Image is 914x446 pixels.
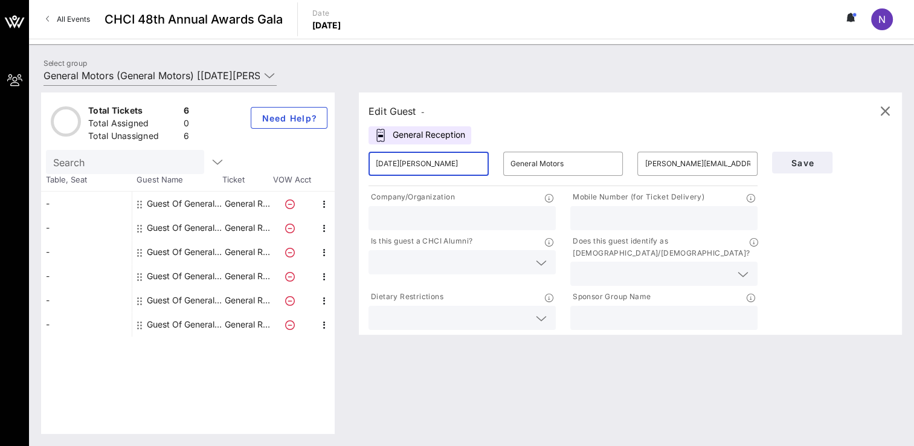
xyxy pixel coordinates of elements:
p: [DATE] [312,19,341,31]
div: 6 [184,105,189,120]
p: Does this guest identify as [DEMOGRAPHIC_DATA]/[DEMOGRAPHIC_DATA]? [570,235,750,259]
div: - [41,216,132,240]
span: VOW Acct [271,174,313,186]
span: All Events [57,15,90,24]
div: Edit Guest [368,103,425,120]
input: Last Name* [510,154,616,173]
input: First Name* [376,154,481,173]
div: Total Tickets [88,105,179,120]
div: - [41,288,132,312]
p: General R… [223,264,271,288]
div: Total Assigned [88,117,179,132]
p: Date [312,7,341,19]
div: Guest Of General Motors [147,264,223,288]
p: General R… [223,312,271,337]
p: General R… [223,216,271,240]
p: Mobile Number (for Ticket Delivery) [570,191,704,204]
div: - [41,264,132,288]
a: All Events [39,10,97,29]
p: General R… [223,288,271,312]
div: Guest Of General Motors [147,288,223,312]
label: Select group [43,59,87,68]
span: Need Help? [261,113,317,123]
div: Total Unassigned [88,130,179,145]
p: Company/Organization [368,191,455,204]
button: Save [772,152,832,173]
span: N [878,13,886,25]
span: Save [782,158,823,168]
span: - [421,108,425,117]
div: 6 [184,130,189,145]
div: - [41,192,132,216]
span: Ticket [222,174,271,186]
input: Email* [645,154,750,173]
span: Table, Seat [41,174,132,186]
span: Guest Name [132,174,222,186]
div: N [871,8,893,30]
p: Dietary Restrictions [368,291,443,303]
div: Guest Of General Motors [147,216,223,240]
p: Is this guest a CHCI Alumni? [368,235,472,248]
div: Guest Of General Motors [147,240,223,264]
p: Sponsor Group Name [570,291,651,303]
div: 0 [184,117,189,132]
div: Guest Of General Motors [147,192,223,216]
div: - [41,312,132,337]
span: CHCI 48th Annual Awards Gala [105,10,283,28]
div: - [41,240,132,264]
button: Need Help? [251,107,327,129]
p: General R… [223,240,271,264]
p: General R… [223,192,271,216]
div: Guest Of General Motors [147,312,223,337]
div: General Reception [368,126,471,144]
